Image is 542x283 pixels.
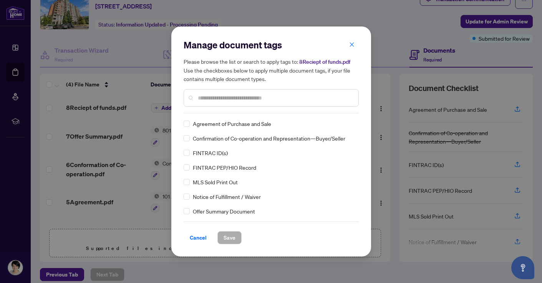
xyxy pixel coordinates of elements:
[349,42,355,47] span: close
[217,231,242,244] button: Save
[193,178,238,186] span: MLS Sold Print Out
[193,119,271,128] span: Agreement of Purchase and Sale
[193,163,256,172] span: FINTRAC PEP/HIO Record
[193,149,228,157] span: FINTRAC ID(s)
[193,134,345,142] span: Confirmation of Co-operation and Representation—Buyer/Seller
[299,58,350,65] span: 8Reciept of funds.pdf
[184,231,213,244] button: Cancel
[190,232,207,244] span: Cancel
[511,256,534,279] button: Open asap
[193,207,255,215] span: Offer Summary Document
[184,57,359,83] h5: Please browse the list or search to apply tags to: Use the checkboxes below to apply multiple doc...
[184,39,359,51] h2: Manage document tags
[193,192,261,201] span: Notice of Fulfillment / Waiver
